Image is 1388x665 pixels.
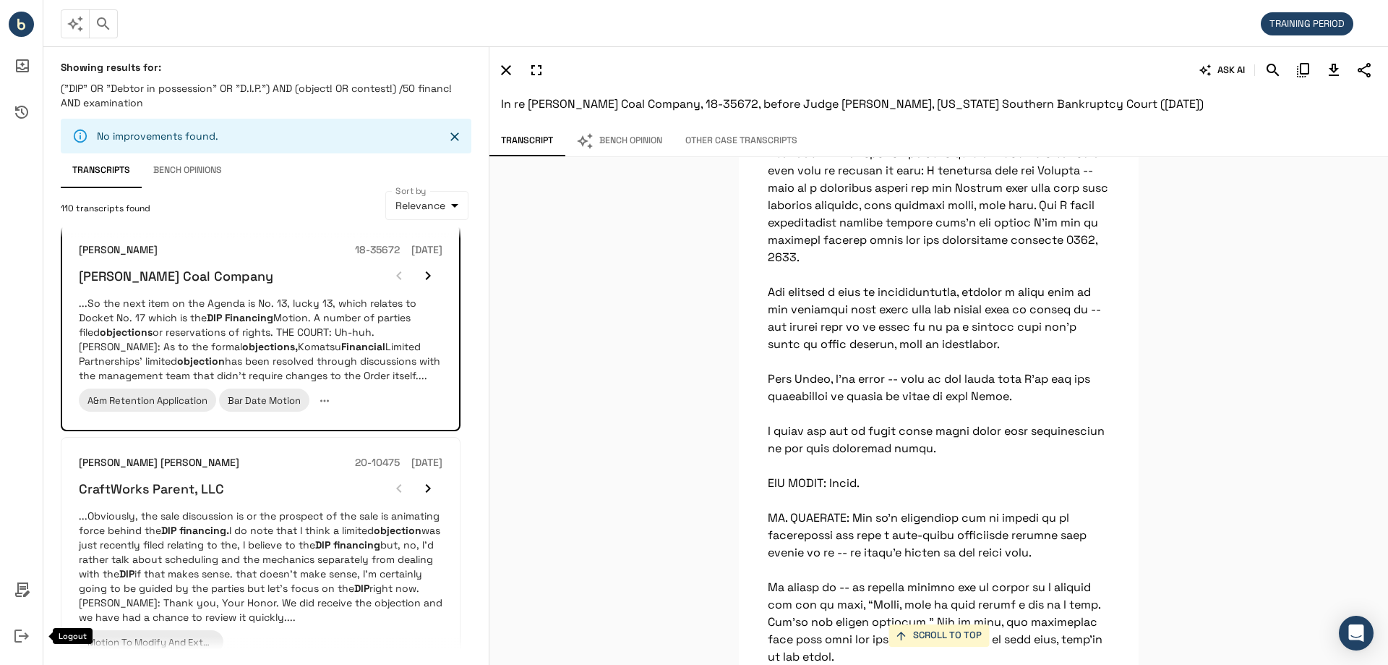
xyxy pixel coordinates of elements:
[333,538,380,551] em: financing
[79,242,158,258] h6: [PERSON_NAME]
[142,153,234,188] button: Bench Opinions
[97,129,218,143] p: No improvements found.
[354,582,369,595] em: DIP
[228,394,301,407] span: Bar Date Motion
[385,191,468,220] div: Relevance
[355,242,400,258] h6: 18-35672
[79,480,224,497] h6: CraftWorks Parent, LLC
[61,61,471,74] h6: Showing results for:
[1261,58,1285,82] button: Search
[341,340,385,353] em: Financial
[79,268,273,284] h6: [PERSON_NAME] Coal Company
[1352,58,1376,82] button: Share Transcript
[242,340,298,353] em: objections,
[411,242,442,258] h6: [DATE]
[1196,58,1248,82] button: ASK AI
[87,636,330,648] span: Motion To Modify And Extend Second Interim Order
[61,81,471,110] p: ("DIP" OR "Debtor in possession" OR "D.I.P.") AND (object! OR contest!) /50 financ! AND examination
[177,355,225,368] em: objection
[674,126,809,156] button: Other Case Transcripts
[489,126,565,156] button: Transcript
[565,126,674,156] button: Bench Opinion
[1339,616,1374,651] div: Open Intercom Messenger
[1261,12,1361,35] div: We are not billing you for your initial period of in-app activity.
[87,394,207,407] span: A&m Retention Application
[501,96,1204,111] span: In re [PERSON_NAME] Coal Company, 18-35672, before Judge [PERSON_NAME], [US_STATE] Southern Bankr...
[61,202,150,216] span: 110 transcripts found
[395,185,427,197] label: Sort by
[1321,58,1346,82] button: Download Transcript
[61,153,142,188] button: Transcripts
[315,538,330,551] em: DIP
[1291,58,1316,82] button: Copy Citation
[100,326,153,339] em: objections
[888,624,989,647] button: SCROLL TO TOP
[207,311,222,324] em: DIP
[119,567,134,580] em: DIP
[411,455,442,471] h6: [DATE]
[355,455,400,471] h6: 20-10475
[53,628,93,644] div: Logout
[1261,17,1353,30] span: TRAINING PERIOD
[374,524,421,537] em: objection
[179,524,229,537] em: financing.
[225,311,273,324] em: Financing
[79,455,239,471] h6: [PERSON_NAME] [PERSON_NAME]
[79,296,442,383] p: ...So the next item on the Agenda is No. 13, lucky 13, which relates to Docket No. 17 which is th...
[161,524,176,537] em: DIP
[444,126,466,148] button: Close
[79,509,442,624] p: ...Obviously, the sale discussion is or the prospect of the sale is animating force behind the I ...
